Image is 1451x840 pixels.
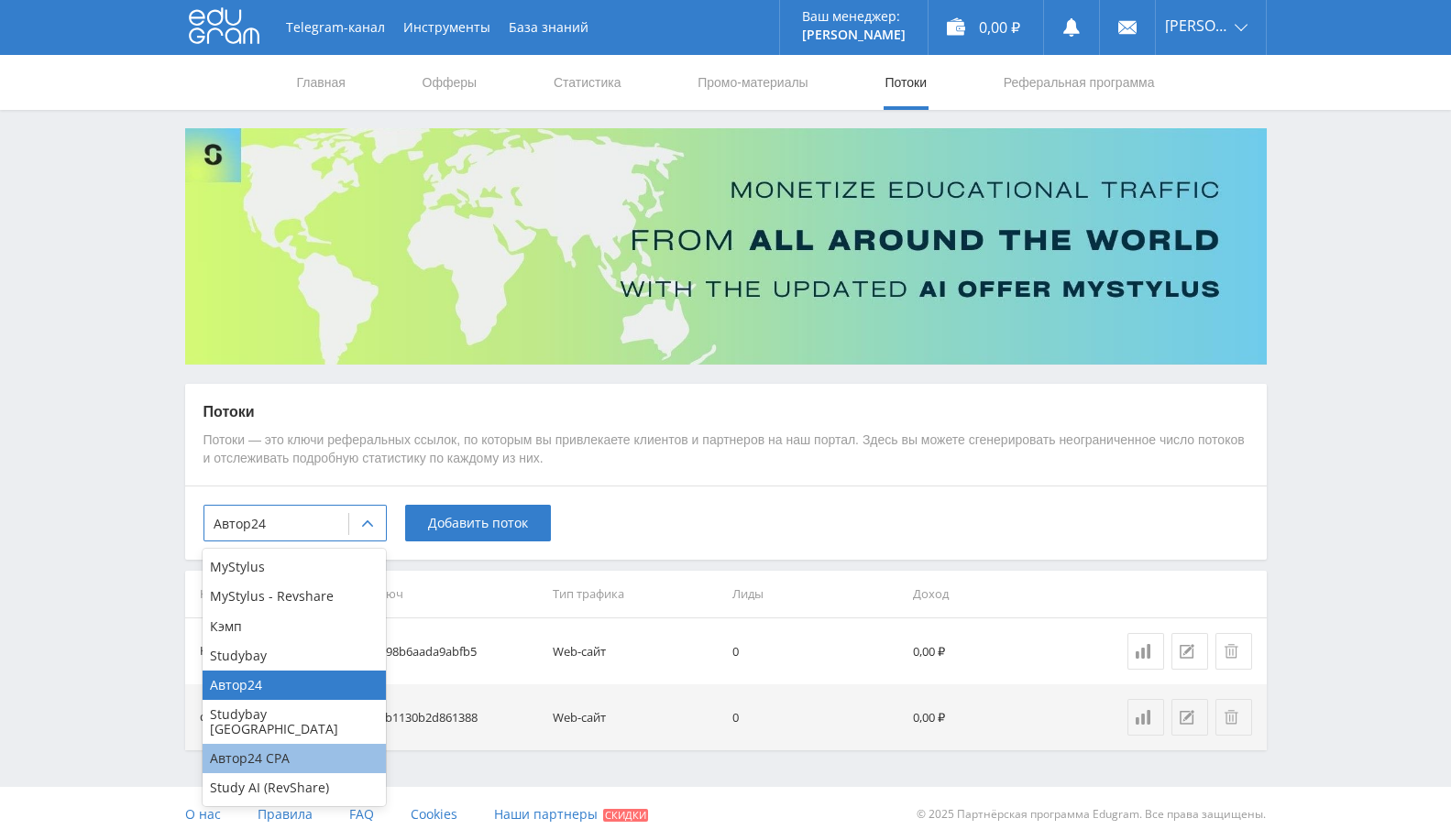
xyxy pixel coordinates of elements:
th: Ключ [365,571,545,617]
td: 0 [725,684,906,750]
a: Главная [295,55,347,110]
div: Автор24 [203,671,386,700]
button: Редактировать [1171,699,1208,736]
div: default [200,707,238,728]
p: Ваш менеджер: [802,9,906,24]
button: Удалить [1215,699,1252,736]
span: Наши партнеры [494,805,598,823]
span: FAQ [349,805,374,823]
div: Studybay [203,641,386,671]
a: Статистика [1127,699,1164,736]
p: Потоки [203,402,1248,422]
td: 0,00 ₽ [906,618,1086,684]
div: Контекст [200,641,251,662]
a: Статистика [1127,633,1164,670]
button: Удалить [1215,633,1252,670]
p: [PERSON_NAME] [802,27,906,42]
div: Кэмп [203,612,386,641]
th: Доход [906,571,1086,617]
a: Реферальная программа [1002,55,1157,110]
span: Добавить поток [428,516,528,530]
div: Studybay [GEOGRAPHIC_DATA] [203,700,386,744]
th: Тип трафика [545,571,726,617]
button: Добавить поток [405,505,551,541]
a: Потоки [883,55,929,110]
div: Автор24 CPA [203,744,386,773]
span: Правила [258,805,313,823]
th: Лиды [725,571,906,617]
a: Статистика [552,55,623,110]
span: О нас [185,805,221,823]
span: [PERSON_NAME] [1165,18,1229,33]
img: Banner [185,128,1267,365]
td: 0 [725,618,906,684]
th: Название [185,571,366,617]
a: Промо-материалы [696,55,809,110]
td: 45b1130b2d861388 [365,684,545,750]
td: eb98b6aada9abfb5 [365,618,545,684]
td: Web-сайт [545,684,726,750]
a: Офферы [421,55,479,110]
div: Study AI (RevShare) [203,773,386,802]
span: Скидки [603,809,648,822]
button: Редактировать [1171,633,1208,670]
td: 0,00 ₽ [906,684,1086,750]
div: MyStylus - Revshare [203,582,386,611]
td: Web-сайт [545,618,726,684]
p: Потоки — это ключи реферальных ссылок, по которым вы привлекаете клиентов и партнеров на наш порт... [203,431,1248,467]
span: Cookies [411,805,457,823]
div: MyStylus [203,552,386,582]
